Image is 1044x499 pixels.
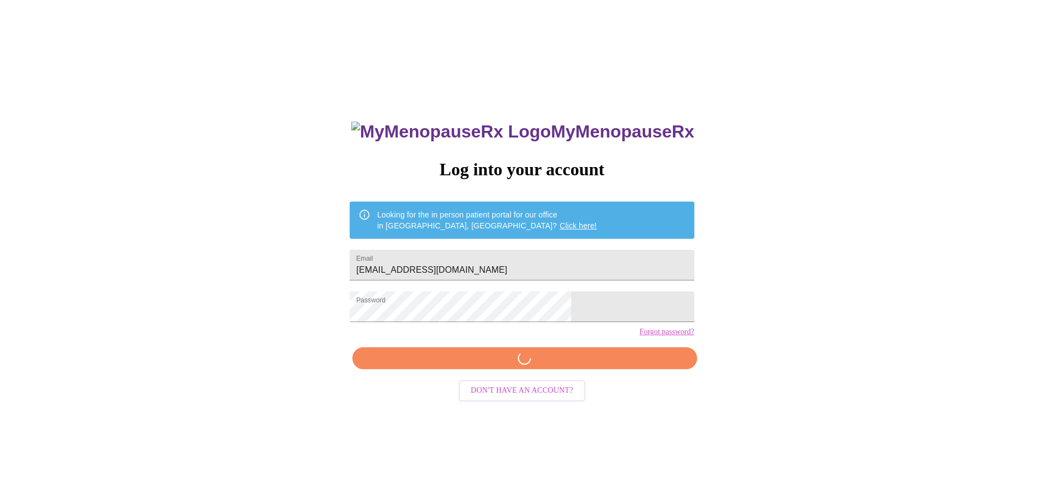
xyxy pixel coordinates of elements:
[459,380,585,402] button: Don't have an account?
[351,122,694,142] h3: MyMenopauseRx
[471,384,573,398] span: Don't have an account?
[351,122,551,142] img: MyMenopauseRx Logo
[377,205,597,236] div: Looking for the in person patient portal for our office in [GEOGRAPHIC_DATA], [GEOGRAPHIC_DATA]?
[350,159,694,180] h3: Log into your account
[560,221,597,230] a: Click here!
[456,385,588,394] a: Don't have an account?
[640,328,694,336] a: Forgot password?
